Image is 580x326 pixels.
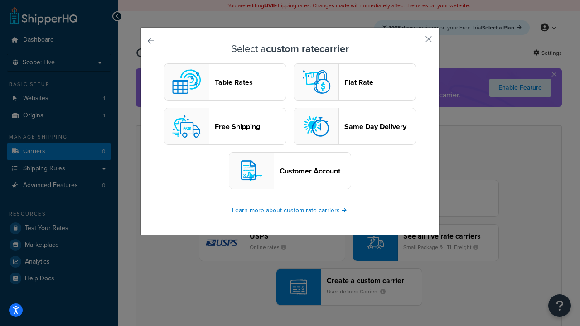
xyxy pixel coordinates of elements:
button: free logoFree Shipping [164,108,286,145]
button: customerAccount logoCustomer Account [229,152,351,189]
button: sameday logoSame Day Delivery [294,108,416,145]
header: Customer Account [280,167,351,175]
button: custom logoTable Rates [164,63,286,101]
strong: custom rate carrier [266,41,349,56]
img: free logo [169,108,205,144]
img: customerAccount logo [233,153,270,189]
h3: Select a [164,43,416,54]
a: Learn more about custom rate carriers [232,206,348,215]
header: Flat Rate [344,78,416,86]
img: sameday logo [298,108,334,144]
header: Free Shipping [215,122,286,131]
header: Same Day Delivery [344,122,416,131]
button: flat logoFlat Rate [294,63,416,101]
img: custom logo [169,64,205,100]
header: Table Rates [215,78,286,86]
img: flat logo [298,64,334,100]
